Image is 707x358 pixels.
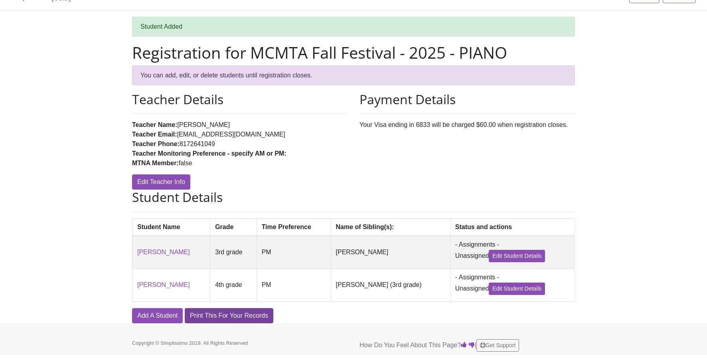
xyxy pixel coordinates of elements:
td: 3rd grade [210,236,257,269]
li: [PERSON_NAME] [132,120,348,130]
strong: Teacher Name: [132,121,178,128]
td: PM [257,236,331,269]
td: PM [257,269,331,301]
button: Get Support [476,339,519,352]
div: You can add, edit, or delete students until registration closes. [132,65,575,85]
a: Edit Student Details [489,283,545,295]
div: Student Added [132,17,575,37]
li: [EMAIL_ADDRESS][DOMAIN_NAME] [132,130,348,139]
th: Grade [210,218,257,236]
h2: Payment Details [359,92,575,107]
strong: Teacher Phone: [132,140,180,147]
p: Copyright © Simplissimo 2019. All Rights Reserved [132,339,272,347]
th: Time Preference [257,218,331,236]
strong: MTNA Member: [132,160,179,166]
a: Edit Teacher Info [132,174,190,190]
h2: Teacher Details [132,92,348,107]
a: [PERSON_NAME] [137,281,190,288]
td: [PERSON_NAME] [331,236,450,269]
h2: Student Details [132,190,575,205]
th: Status and actions [450,218,575,236]
li: 8172641049 [132,139,348,149]
td: [PERSON_NAME] (3rd grade) [331,269,450,301]
th: Student Name [132,218,210,236]
td: - Assignments - Unassigned [450,236,575,269]
strong: Teacher Email: [132,131,177,138]
td: - Assignments - Unassigned [450,269,575,301]
div: Your Visa ending in 6833 will be charged $60.00 when registration closes. [353,92,581,190]
a: Edit Student Details [489,250,545,262]
td: 4th grade [210,269,257,301]
a: [PERSON_NAME] [137,249,190,255]
a: Add A Student [132,308,183,323]
a: Print This For Your Records [185,308,273,323]
strong: Teacher Monitoring Preference - specify AM or PM: [132,150,286,157]
li: false [132,158,348,168]
h1: Registration for MCMTA Fall Festival - 2025 - PIANO [132,43,575,62]
th: Name of Sibling(s): [331,218,450,236]
p: How Do You Feel About This Page? | [359,339,575,352]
